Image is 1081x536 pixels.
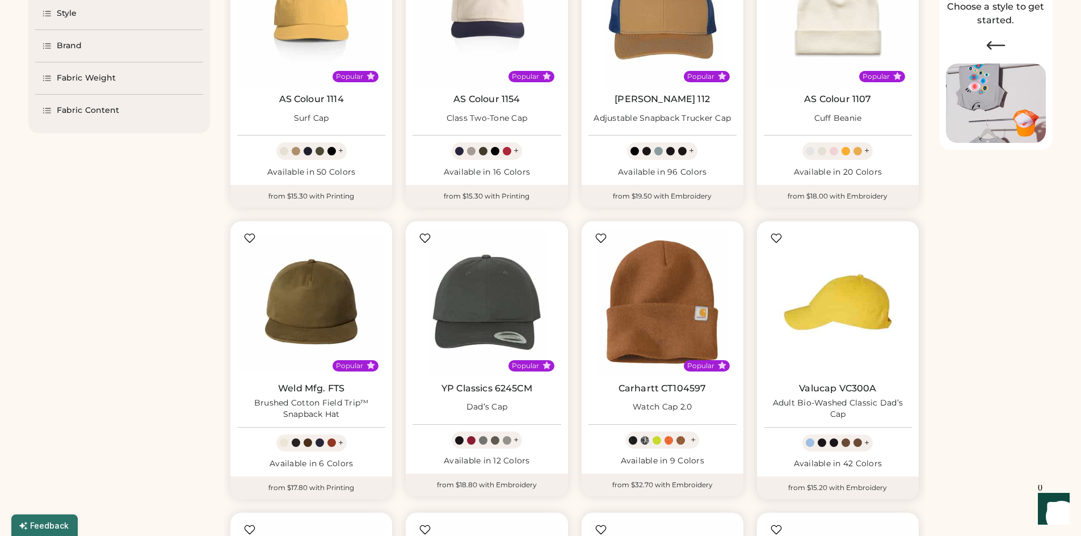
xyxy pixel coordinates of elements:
div: Watch Cap 2.0 [633,402,692,413]
a: AS Colour 1114 [279,94,344,105]
img: YP Classics 6245CM Dad’s Cap [413,228,561,376]
div: Available in 9 Colors [588,455,737,467]
div: from $15.30 with Printing [230,185,392,208]
div: + [689,145,694,157]
div: + [338,145,343,157]
div: Popular [336,361,363,370]
div: + [864,437,869,449]
button: Popular Style [367,72,375,81]
div: + [691,434,696,446]
div: Surf Cap [294,113,329,124]
a: Carhartt CT104597 [619,383,706,394]
div: Popular [512,72,539,81]
a: AS Colour 1154 [453,94,520,105]
img: Valucap VC300A Adult Bio-Washed Classic Dad’s Cap [764,228,912,376]
iframe: Front Chat [1027,485,1076,534]
div: from $32.70 with Embroidery [582,474,743,496]
div: Available in 6 Colors [237,458,385,470]
div: Cuff Beanie [814,113,862,124]
div: Available in 96 Colors [588,167,737,178]
div: Adjustable Snapback Trucker Cap [594,113,731,124]
button: Popular Style [893,72,902,81]
div: Available in 16 Colors [413,167,561,178]
button: Popular Style [718,72,726,81]
div: from $15.20 with Embroidery [757,476,919,499]
div: Adult Bio-Washed Classic Dad’s Cap [764,398,912,420]
div: Available in 42 Colors [764,458,912,470]
a: Valucap VC300A [799,383,876,394]
div: from $19.50 with Embroidery [582,185,743,208]
div: Style [57,8,77,19]
img: Image of Lisa Congdon Eye Print on T-Shirt and Hat [946,64,1046,144]
div: Brushed Cotton Field Trip™ Snapback Hat [237,398,385,420]
div: Popular [336,72,363,81]
div: from $15.30 with Printing [406,185,567,208]
div: Fabric Weight [57,73,116,84]
div: Popular [512,361,539,370]
a: AS Colour 1107 [804,94,871,105]
div: Available in 50 Colors [237,167,385,178]
img: Weld Mfg. FTS Brushed Cotton Field Trip™ Snapback Hat [237,228,385,376]
button: Popular Style [367,361,375,370]
div: from $18.00 with Embroidery [757,185,919,208]
div: + [338,437,343,449]
a: Weld Mfg. FTS [278,383,344,394]
div: from $18.80 with Embroidery [406,474,567,496]
div: Available in 20 Colors [764,167,912,178]
button: Popular Style [542,361,551,370]
a: YP Classics 6245CM [441,383,532,394]
a: [PERSON_NAME] 112 [615,94,710,105]
div: Class Two-Tone Cap [447,113,528,124]
div: Fabric Content [57,105,119,116]
button: Popular Style [542,72,551,81]
div: Popular [863,72,890,81]
button: Popular Style [718,361,726,370]
img: Carhartt CT104597 Watch Cap 2.0 [588,228,737,376]
div: Dad’s Cap [466,402,507,413]
div: Popular [687,72,714,81]
div: + [514,145,519,157]
div: Available in 12 Colors [413,455,561,467]
div: Popular [687,361,714,370]
div: + [514,434,519,446]
div: + [864,145,869,157]
div: from $17.80 with Printing [230,476,392,499]
div: Brand [57,40,82,52]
